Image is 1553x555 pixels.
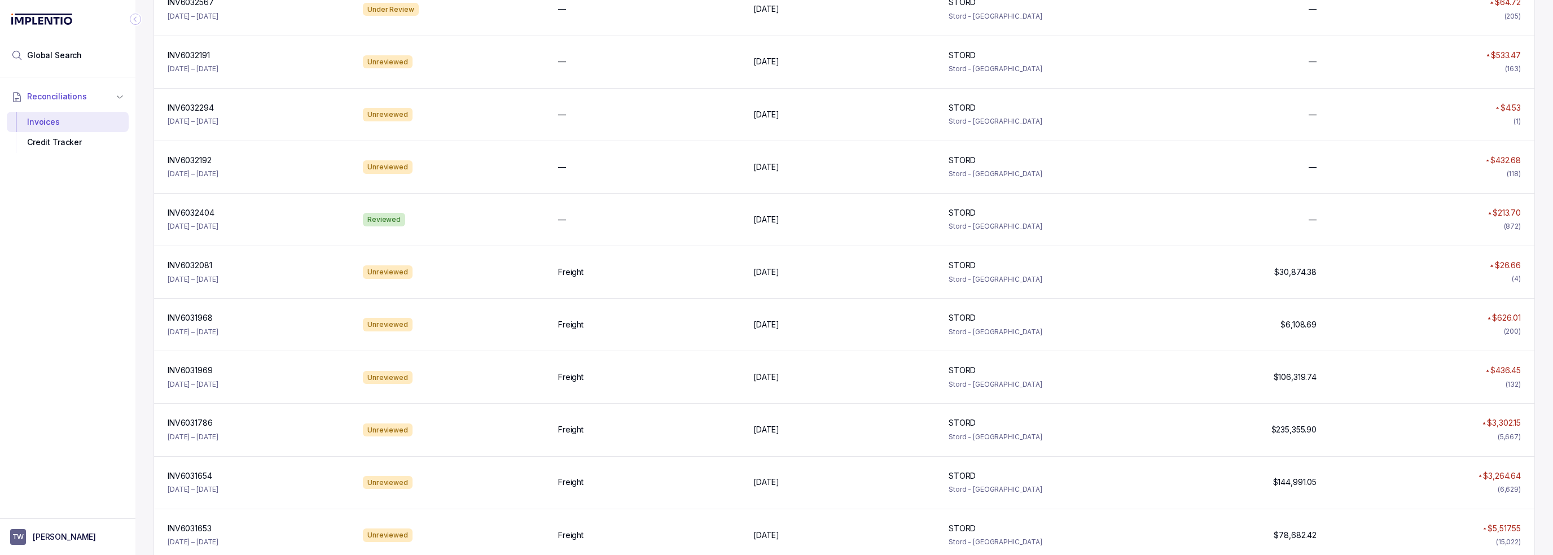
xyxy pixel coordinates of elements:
[1309,56,1317,67] p: —
[168,365,213,376] p: INV6031969
[949,260,976,271] p: STORD
[753,424,779,435] p: [DATE]
[949,155,976,166] p: STORD
[949,470,976,482] p: STORD
[1486,54,1490,56] img: red pointer upwards
[363,213,405,226] div: Reviewed
[10,529,26,545] span: User initials
[558,319,584,330] p: Freight
[1507,168,1521,180] div: (118)
[168,116,218,127] p: [DATE] – [DATE]
[753,3,779,15] p: [DATE]
[1493,207,1521,218] p: $213.70
[27,91,87,102] span: Reconciliations
[949,312,976,324] p: STORD
[168,470,212,482] p: INV6031654
[1479,474,1482,477] img: red pointer upwards
[1496,536,1521,548] div: (15,022)
[1495,107,1499,110] img: red pointer upwards
[168,221,218,232] p: [DATE] – [DATE]
[168,484,218,495] p: [DATE] – [DATE]
[949,536,1130,548] p: Stord - [GEOGRAPHIC_DATA]
[949,221,1130,232] p: Stord - [GEOGRAPHIC_DATA]
[16,112,120,132] div: Invoices
[168,63,218,75] p: [DATE] – [DATE]
[168,11,218,22] p: [DATE] – [DATE]
[1280,319,1317,330] p: $6,108.69
[363,108,413,121] div: Unreviewed
[753,477,779,488] p: [DATE]
[1483,470,1521,482] p: $3,264.64
[1490,155,1521,166] p: $432.68
[558,109,566,120] p: —
[363,371,413,384] div: Unreviewed
[1487,417,1521,429] p: $3,302.15
[1486,369,1489,372] img: red pointer upwards
[1491,50,1521,61] p: $533.47
[1271,424,1317,435] p: $235,355.90
[363,318,413,331] div: Unreviewed
[7,110,129,155] div: Reconciliations
[168,155,212,166] p: INV6032192
[168,102,214,113] p: INV6032294
[363,265,413,279] div: Unreviewed
[558,3,566,15] p: —
[168,417,213,429] p: INV6031786
[7,84,129,109] button: Reconciliations
[1490,365,1521,376] p: $436.45
[363,528,413,542] div: Unreviewed
[949,102,976,113] p: STORD
[1504,326,1521,337] div: (200)
[168,168,218,180] p: [DATE] – [DATE]
[1309,109,1317,120] p: —
[558,424,584,435] p: Freight
[1501,102,1521,113] p: $4.53
[363,160,413,174] div: Unreviewed
[1482,422,1486,425] img: red pointer upwards
[1504,11,1521,22] div: (205)
[949,484,1130,495] p: Stord - [GEOGRAPHIC_DATA]
[129,12,142,26] div: Collapse Icon
[1498,484,1521,495] div: (6,629)
[753,109,779,120] p: [DATE]
[949,207,976,218] p: STORD
[949,379,1130,390] p: Stord - [GEOGRAPHIC_DATA]
[168,523,212,534] p: INV6031653
[949,523,976,534] p: STORD
[1309,161,1317,173] p: —
[363,476,413,490] div: Unreviewed
[1498,431,1521,443] div: (5,667)
[558,56,566,67] p: —
[1513,116,1521,127] div: (1)
[1506,379,1521,390] div: (132)
[753,319,779,330] p: [DATE]
[753,372,779,383] p: [DATE]
[949,417,976,429] p: STORD
[1495,260,1521,271] p: $26.66
[949,63,1130,75] p: Stord - [GEOGRAPHIC_DATA]
[27,50,82,61] span: Global Search
[949,11,1130,22] p: Stord - [GEOGRAPHIC_DATA]
[1488,212,1491,215] img: red pointer upwards
[168,379,218,390] p: [DATE] – [DATE]
[1492,312,1521,324] p: $626.01
[1309,3,1317,15] p: —
[1483,527,1486,530] img: red pointer upwards
[1490,1,1493,4] img: red pointer upwards
[168,50,210,61] p: INV6032191
[1274,372,1317,383] p: $106,319.74
[949,365,976,376] p: STORD
[1505,63,1521,75] div: (163)
[168,431,218,443] p: [DATE] – [DATE]
[168,326,218,338] p: [DATE] – [DATE]
[363,55,413,69] div: Unreviewed
[1274,266,1317,278] p: $30,874.38
[949,274,1130,285] p: Stord - [GEOGRAPHIC_DATA]
[1504,221,1521,232] div: (872)
[558,161,566,173] p: —
[558,266,584,278] p: Freight
[168,536,218,548] p: [DATE] – [DATE]
[168,260,212,271] p: INV6032081
[558,530,584,541] p: Freight
[753,56,779,67] p: [DATE]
